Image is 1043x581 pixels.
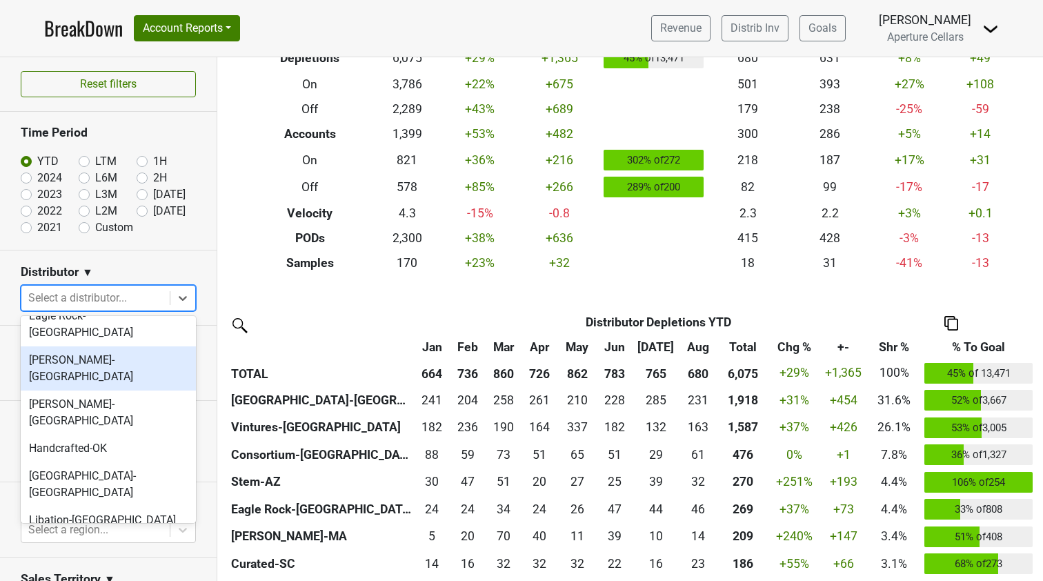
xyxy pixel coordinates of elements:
div: 285 [636,391,676,409]
td: 15.501 [633,550,679,578]
td: 26.1% [867,414,921,442]
td: 4.4% [867,495,921,523]
th: Aug: activate to sort column ascending [679,335,717,360]
td: -25 % [871,97,948,121]
div: 1,587 [720,418,766,436]
td: 19.5 [522,469,557,496]
td: 258 [485,386,521,414]
td: +3 % [871,201,948,226]
th: PODs [248,226,373,250]
td: 24.22 [522,495,557,523]
td: 29.5 [415,469,450,496]
td: 164.009 [522,414,557,442]
img: filter [228,313,250,335]
div: 30 [417,473,446,491]
th: Chg %: activate to sort column ascending [768,335,820,360]
td: 1,399 [372,121,441,146]
div: 27 [561,473,594,491]
div: 476 [720,446,766,464]
div: +426 [824,418,864,436]
div: [PERSON_NAME] [879,11,971,29]
td: 182.254 [415,414,450,442]
th: 1586.900 [717,414,768,442]
td: 46.23 [679,495,717,523]
th: Accounts [248,121,373,146]
div: 32 [561,555,594,573]
td: 501 [707,72,789,97]
div: 261 [525,391,554,409]
td: 578 [372,174,441,201]
div: 32 [488,555,519,573]
td: +85 % [441,174,518,201]
a: Revenue [651,15,711,41]
td: 23.93 [450,495,485,523]
label: 2022 [37,203,62,219]
th: Shr %: activate to sort column ascending [867,335,921,360]
button: Account Reports [134,15,240,41]
td: 300 [707,121,789,146]
td: 6,075 [372,45,441,72]
td: 631 [789,45,871,72]
label: 2024 [37,170,62,186]
th: Vintures-[GEOGRAPHIC_DATA] [228,414,415,442]
td: 46.51 [597,495,633,523]
td: 238 [789,97,871,121]
th: On [248,72,373,97]
th: Curated-SC [228,550,415,578]
td: 34.123 [485,495,521,523]
div: 337 [561,418,594,436]
td: 170 [372,250,441,275]
div: 22 [601,555,630,573]
td: 218 [707,146,789,174]
th: 6,075 [717,360,768,387]
td: 204.499 [450,386,485,414]
div: 73 [488,446,519,464]
div: 40 [525,527,554,545]
div: 132 [636,418,676,436]
td: +675 [519,72,601,97]
th: 860 [485,360,521,387]
td: 31.581 [485,550,521,578]
td: -59 [948,97,1013,121]
div: +147 [824,527,864,545]
td: +43 % [441,97,518,121]
td: +31 [948,146,1013,174]
label: L3M [95,186,117,203]
div: 228 [601,391,630,409]
div: +193 [824,473,864,491]
td: 286 [789,121,871,146]
div: 204 [453,391,482,409]
td: -41 % [871,250,948,275]
label: L6M [95,170,117,186]
td: +17 % [871,146,948,174]
td: +240 % [768,523,820,551]
div: 186 [720,555,766,573]
div: 51 [601,446,630,464]
td: 18 [707,250,789,275]
td: 50.999 [597,441,633,469]
td: 261 [522,386,557,414]
div: 231 [683,391,714,409]
td: +37 % [768,495,820,523]
td: 39.249 [633,469,679,496]
div: 51 [525,446,554,464]
div: 25 [601,473,630,491]
div: 190 [488,418,519,436]
label: [DATE] [153,186,186,203]
div: +66 [824,555,864,573]
td: -17 [948,174,1013,201]
td: 40.23 [522,523,557,551]
h3: Time Period [21,126,196,140]
div: 39 [636,473,676,491]
div: 164 [525,418,554,436]
label: 2H [153,170,167,186]
td: 3,786 [372,72,441,97]
td: +23 % [441,250,518,275]
td: 4.3 [372,201,441,226]
td: +53 % [441,121,518,146]
th: TOTAL [228,360,415,387]
div: Eagle Rock-[GEOGRAPHIC_DATA] [21,302,196,346]
th: 664 [415,360,450,387]
td: 26.1 [557,495,597,523]
a: Goals [799,15,846,41]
